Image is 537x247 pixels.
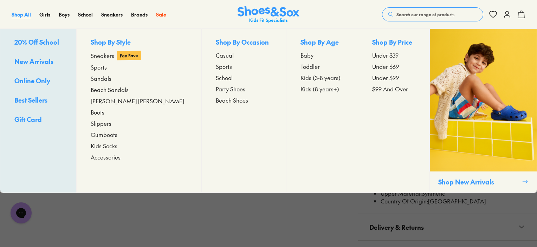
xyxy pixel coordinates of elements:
a: Best Sellers [14,95,62,106]
span: Baby [300,51,313,59]
span: Under $69 [372,62,399,71]
button: Delivery & Returns [358,214,537,240]
span: [PERSON_NAME] [PERSON_NAME] [91,97,184,105]
span: Sandals [91,74,111,83]
a: Gift Card [14,115,62,125]
a: Shop New Arrivals [429,29,537,193]
a: Beach Shoes [216,96,272,104]
span: Sneakers [91,51,114,60]
iframe: Gorgias live chat messenger [7,200,35,226]
a: Under $99 [372,73,415,82]
span: Kids (3-8 years) [300,73,341,82]
a: Sneakers Fan Fave [91,51,187,60]
li: Synthetic [381,190,526,197]
a: Online Only [14,76,62,87]
p: Fan Fave [117,51,141,60]
a: Sneakers [101,11,123,18]
a: Gumboots [91,130,187,139]
span: Online Only [14,76,50,85]
a: Sandals [91,74,187,83]
p: Shop By Occasion [216,37,272,48]
span: Gift Card [14,115,42,124]
a: Sports [216,62,272,71]
span: $99 And Over [372,85,408,93]
p: Shop By Price [372,37,415,48]
a: Under $39 [372,51,415,59]
span: Boots [91,108,104,116]
a: Sports [91,63,187,71]
span: School [216,73,233,82]
a: Shoes & Sox [238,6,299,23]
span: Accessories [91,153,121,161]
a: [PERSON_NAME] [PERSON_NAME] [91,97,187,105]
button: Search our range of products [382,7,483,21]
a: Kids (3-8 years) [300,73,344,82]
a: Casual [216,51,272,59]
span: Toddler [300,62,320,71]
a: Sale [156,11,166,18]
a: Shop All [12,11,31,18]
span: New Arrivals [14,57,53,66]
a: Slippers [91,119,187,128]
span: Under $99 [372,73,399,82]
p: Shop New Arrivals [438,177,519,187]
a: Brands [131,11,148,18]
p: Shop By Style [91,37,187,48]
a: Girls [39,11,50,18]
a: Boots [91,108,187,116]
span: Kids Socks [91,142,117,150]
a: Beach Sandals [91,85,187,94]
span: Best Sellers [14,96,47,104]
img: SNS_Logo_Responsive.svg [238,6,299,23]
a: Kids (8 years+) [300,85,344,93]
span: Upper Material: [381,189,422,197]
a: School [78,11,93,18]
span: Beach Shoes [216,96,248,104]
a: $99 And Over [372,85,415,93]
span: Party Shoes [216,85,245,93]
a: School [216,73,272,82]
span: 20% Off School [14,38,59,46]
span: Under $39 [372,51,399,59]
a: 20% Off School [14,37,62,48]
li: [GEOGRAPHIC_DATA] [381,197,526,205]
span: Delivery & Returns [369,217,424,238]
a: New Arrivals [14,57,62,67]
span: Gumboots [91,130,117,139]
a: Accessories [91,153,187,161]
p: Shop By Age [300,37,344,48]
a: Kids Socks [91,142,187,150]
img: SNS_WEBASSETS_CollectionHero_1280x1600_2_fb232889-267f-4fcf-bba8-825bf368b813.png [430,29,537,171]
span: Search our range of products [396,11,454,18]
span: Sports [216,62,232,71]
span: Country Of Origin: [381,197,428,205]
a: Party Shoes [216,85,272,93]
span: Slippers [91,119,111,128]
a: Under $69 [372,62,415,71]
span: Casual [216,51,234,59]
a: Baby [300,51,344,59]
a: Boys [59,11,70,18]
a: Toddler [300,62,344,71]
span: Kids (8 years+) [300,85,339,93]
span: Sports [91,63,107,71]
span: Beach Sandals [91,85,129,94]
